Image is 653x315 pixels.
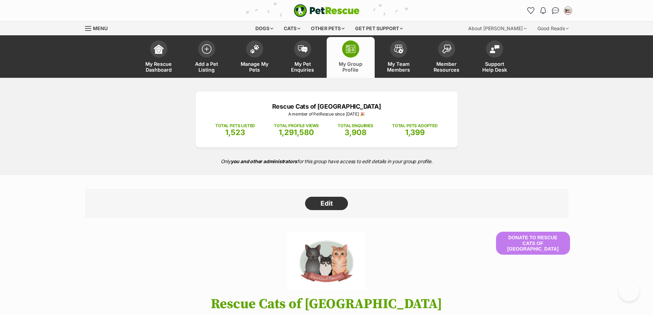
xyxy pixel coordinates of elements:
div: Cats [279,22,305,35]
div: Good Reads [533,22,573,35]
iframe: Help Scout Beacon - Open [619,281,639,301]
div: Get pet support [350,22,408,35]
img: Rescue Cats of Melbourne [287,232,365,290]
div: Dogs [251,22,278,35]
img: Rescue Cats of Melbourne profile pic [565,7,571,14]
span: My Group Profile [335,61,366,73]
p: Rescue Cats of [GEOGRAPHIC_DATA] [206,102,447,111]
img: member-resources-icon-8e73f808a243e03378d46382f2149f9095a855e16c252ad45f914b54edf8863c.svg [442,44,451,53]
a: Favourites [525,5,536,16]
a: Member Resources [423,37,471,78]
a: My Team Members [375,37,423,78]
img: add-pet-listing-icon-0afa8454b4691262ce3f59096e99ab1cd57d4a30225e0717b998d2c9b9846f56.svg [202,44,211,54]
a: Conversations [550,5,561,16]
a: My Rescue Dashboard [135,37,183,78]
p: TOTAL PETS ADOPTED [392,123,438,129]
a: Edit [305,197,348,210]
span: 1,291,580 [279,128,314,137]
img: notifications-46538b983faf8c2785f20acdc204bb7945ddae34d4c08c2a6579f10ce5e182be.svg [540,7,546,14]
span: Support Help Desk [479,61,510,73]
div: Other pets [306,22,349,35]
span: My Pet Enquiries [287,61,318,73]
img: logo-e224e6f780fb5917bec1dbf3a21bbac754714ae5b6737aabdf751b685950b380.svg [294,4,360,17]
img: chat-41dd97257d64d25036548639549fe6c8038ab92f7586957e7f3b1b290dea8141.svg [552,7,559,14]
p: TOTAL PETS LISTED [215,123,255,129]
a: Manage My Pets [231,37,279,78]
span: 3,908 [344,128,366,137]
h1: Rescue Cats of [GEOGRAPHIC_DATA] [75,296,579,312]
span: 1,523 [225,128,245,137]
p: TOTAL PROFILE VIEWS [274,123,319,129]
strong: you and other administrators [231,158,298,164]
span: Manage My Pets [239,61,270,73]
button: My account [563,5,573,16]
span: 1,399 [405,128,425,137]
img: dashboard-icon-eb2f2d2d3e046f16d808141f083e7271f6b2e854fb5c12c21221c1fb7104beca.svg [154,44,164,54]
span: Member Resources [431,61,462,73]
span: My Team Members [383,61,414,73]
img: group-profile-icon-3fa3cf56718a62981997c0bc7e787c4b2cf8bcc04b72c1350f741eb67cf2f40e.svg [346,45,355,53]
button: Notifications [538,5,549,16]
span: My Rescue Dashboard [143,61,174,73]
span: Add a Pet Listing [191,61,222,73]
img: help-desk-icon-fdf02630f3aa405de69fd3d07c3f3aa587a6932b1a1747fa1d2bba05be0121f9.svg [490,45,499,53]
ul: Account quick links [525,5,573,16]
div: About [PERSON_NAME] [463,22,531,35]
p: A member of PetRescue since [DATE] 🎉 [206,111,447,117]
img: manage-my-pets-icon-02211641906a0b7f246fdf0571729dbe1e7629f14944591b6c1af311fb30b64b.svg [250,45,259,53]
a: Add a Pet Listing [183,37,231,78]
a: PetRescue [294,4,360,17]
img: team-members-icon-5396bd8760b3fe7c0b43da4ab00e1e3bb1a5d9ba89233759b79545d2d3fc5d0d.svg [394,45,403,53]
button: Donate to Rescue Cats of [GEOGRAPHIC_DATA] [496,232,570,254]
a: Support Help Desk [471,37,519,78]
a: Menu [85,22,112,34]
p: TOTAL ENQUIRIES [338,123,373,129]
a: My Group Profile [327,37,375,78]
span: Menu [93,25,108,31]
a: My Pet Enquiries [279,37,327,78]
img: pet-enquiries-icon-7e3ad2cf08bfb03b45e93fb7055b45f3efa6380592205ae92323e6603595dc1f.svg [298,45,307,53]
